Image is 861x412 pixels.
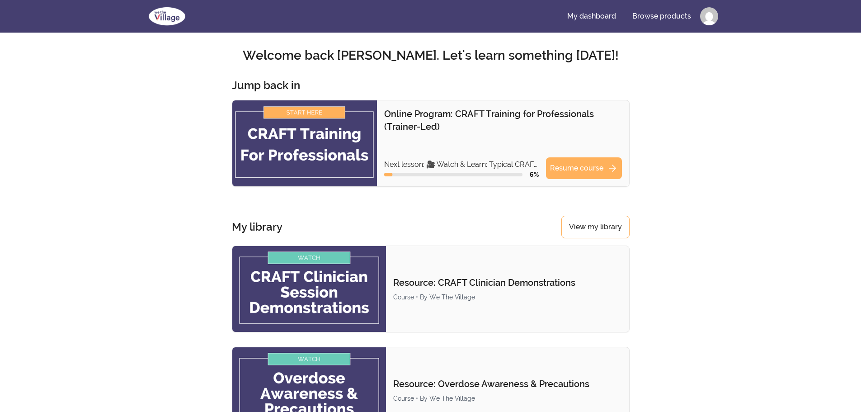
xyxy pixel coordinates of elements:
a: My dashboard [560,5,623,27]
h3: My library [232,220,282,234]
p: Resource: Overdose Awareness & Precautions [393,378,621,390]
p: Next lesson: 🎥 Watch & Learn: Typical CRAFT Format [384,159,539,170]
img: Profile image for Jamie [700,7,718,25]
img: We The Village logo [143,5,191,27]
a: View my library [561,216,630,238]
span: arrow_forward [607,163,618,174]
img: Product image for Resource: CRAFT Clinician Demonstrations [232,246,386,332]
h3: Jump back in [232,78,300,93]
a: Resume coursearrow_forward [546,157,622,179]
div: Course • By We The Village [393,394,621,403]
h2: Welcome back [PERSON_NAME]. Let's learn something [DATE]! [143,47,718,64]
p: Resource: CRAFT Clinician Demonstrations [393,276,621,289]
a: Product image for Resource: CRAFT Clinician DemonstrationsResource: CRAFT Clinician Demonstration... [232,246,630,332]
a: Browse products [625,5,698,27]
div: Course • By We The Village [393,293,621,302]
span: 6 % [530,171,539,178]
p: Online Program: CRAFT Training for Professionals (Trainer-Led) [384,108,622,133]
img: Product image for Online Program: CRAFT Training for Professionals (Trainer-Led) [232,100,377,186]
div: Course progress [384,173,522,176]
nav: Main [560,5,718,27]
